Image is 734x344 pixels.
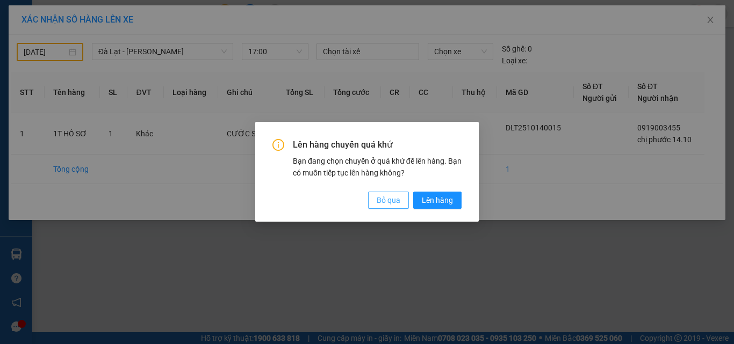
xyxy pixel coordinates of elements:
span: Lên hàng [422,195,453,207]
span: info-circle [272,139,284,151]
button: Lên hàng [413,192,462,209]
span: Lên hàng chuyến quá khứ [293,139,462,151]
span: Bỏ qua [377,195,400,207]
div: Bạn đang chọn chuyến ở quá khứ để lên hàng. Bạn có muốn tiếp tục lên hàng không? [293,156,462,179]
button: Bỏ qua [368,192,409,209]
